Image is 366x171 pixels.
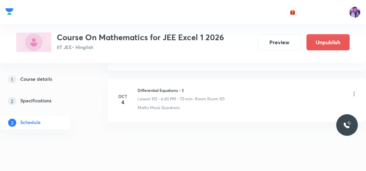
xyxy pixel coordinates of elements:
p: • Room Room 101 [192,96,224,102]
p: 3 [8,119,16,127]
img: preeti Tripathi [349,6,361,18]
h4: 4 [116,99,129,105]
img: FE4E2C64-7767-4BB5-8C04-EA9F3D084A38_plus.png [16,32,51,52]
h6: Oct [116,93,129,99]
p: 1 [8,75,16,83]
h5: Schedule [20,119,41,127]
p: IIT JEE • Hinglish [57,44,224,51]
img: Company Logo [5,6,14,17]
h6: Differential Equations - 3 [138,87,224,93]
p: Maths Mock Questions [138,105,180,111]
h5: Specifications [20,97,51,105]
button: avatar [287,7,298,18]
button: Preview [258,34,301,50]
a: Company Logo [5,6,14,18]
img: ttu [343,121,351,129]
p: Lesson 102 • 6:40 PM • 70 min [138,96,192,102]
p: 2 [8,97,16,105]
button: Unpublish [307,34,350,50]
img: avatar [290,9,296,15]
h3: Course On Mathematics for JEE Excel 1 2026 [57,32,224,42]
h5: Course details [20,75,52,83]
